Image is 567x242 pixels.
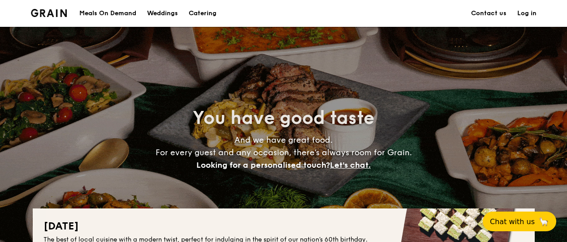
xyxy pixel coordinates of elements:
span: Let's chat. [330,160,371,170]
span: Chat with us [490,217,535,226]
button: Chat with us🦙 [483,212,556,231]
span: Looking for a personalised touch? [196,160,330,170]
span: You have good taste [193,107,374,129]
a: Logotype [31,9,67,17]
span: 🦙 [538,217,549,227]
span: And we have great food. For every guest and any occasion, there’s always room for Grain. [156,135,412,170]
img: Grain [31,9,67,17]
h2: [DATE] [43,219,524,234]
